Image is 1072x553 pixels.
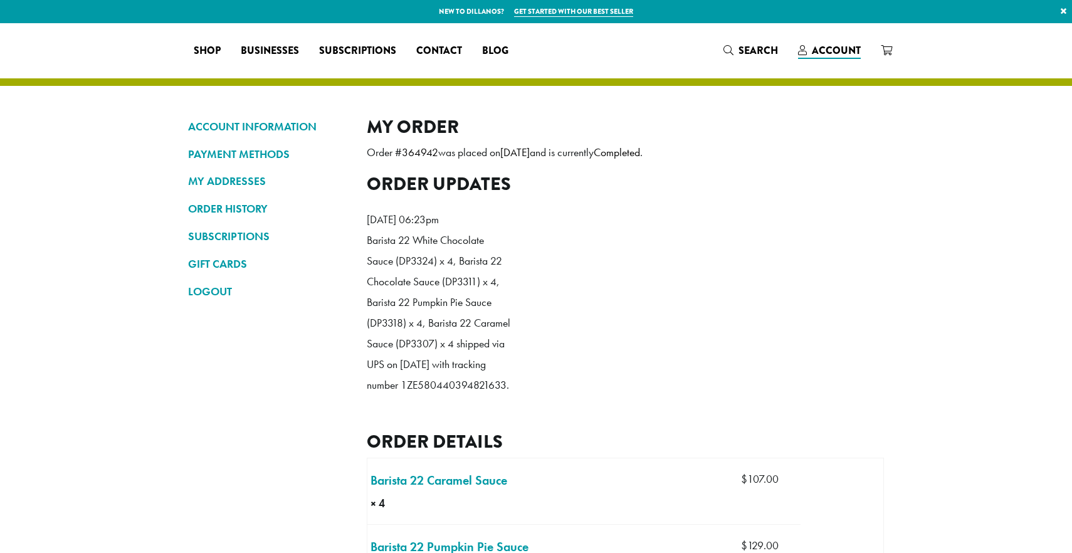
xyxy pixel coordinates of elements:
[188,116,348,137] a: ACCOUNT INFORMATION
[741,539,779,552] bdi: 129.00
[184,41,231,61] a: Shop
[319,43,396,59] span: Subscriptions
[188,198,348,219] a: ORDER HISTORY
[188,171,348,192] a: MY ADDRESSES
[402,145,438,159] mark: 364942
[370,471,507,490] a: Barista 22 Caramel Sauce
[367,116,884,138] h2: My Order
[482,43,508,59] span: Blog
[514,6,633,17] a: Get started with our best seller
[812,43,861,58] span: Account
[741,539,747,552] span: $
[367,230,511,396] p: Barista 22 White Chocolate Sauce (DP3324) x 4, Barista 22 Chocolate Sauce (DP3311) x 4, Barista 2...
[188,144,348,165] a: PAYMENT METHODS
[741,472,779,486] bdi: 107.00
[713,40,788,61] a: Search
[188,281,348,302] a: LOGOUT
[367,173,884,195] h2: Order updates
[188,226,348,247] a: SUBSCRIPTIONS
[741,472,747,486] span: $
[188,253,348,275] a: GIFT CARDS
[367,209,511,230] p: [DATE] 06:23pm
[594,145,640,159] mark: Completed
[370,495,419,512] strong: × 4
[367,142,884,163] p: Order # was placed on and is currently .
[241,43,299,59] span: Businesses
[367,431,884,453] h2: Order details
[500,145,530,159] mark: [DATE]
[416,43,462,59] span: Contact
[738,43,778,58] span: Search
[194,43,221,59] span: Shop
